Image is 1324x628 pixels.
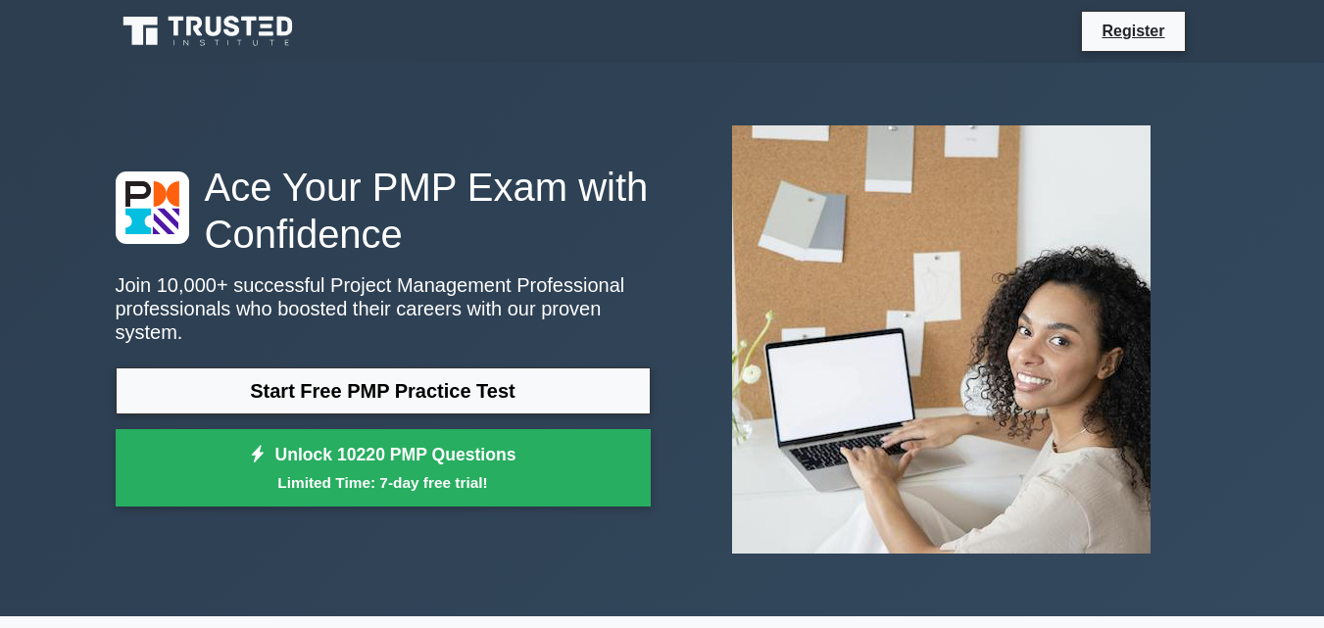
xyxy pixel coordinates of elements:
[1090,19,1176,43] a: Register
[116,273,651,344] p: Join 10,000+ successful Project Management Professional professionals who boosted their careers w...
[116,429,651,507] a: Unlock 10220 PMP QuestionsLimited Time: 7-day free trial!
[116,164,651,258] h1: Ace Your PMP Exam with Confidence
[116,367,651,414] a: Start Free PMP Practice Test
[140,471,626,494] small: Limited Time: 7-day free trial!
